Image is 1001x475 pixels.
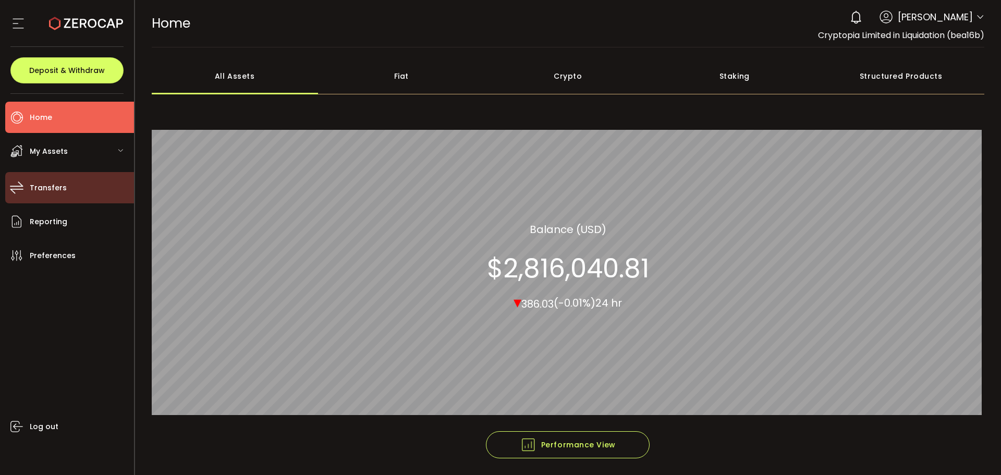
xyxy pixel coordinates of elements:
button: Performance View [486,431,650,458]
span: My Assets [30,144,68,159]
span: Transfers [30,180,67,196]
div: All Assets [152,58,319,94]
section: $2,816,040.81 [487,252,649,284]
div: Structured Products [818,58,985,94]
span: Home [152,14,190,32]
span: 386.03 [521,296,554,311]
span: Deposit & Withdraw [29,67,105,74]
span: Performance View [520,437,616,453]
div: Staking [651,58,818,94]
span: Cryptopia Limited in Liquidation (bea16b) [818,29,984,41]
div: Fiat [318,58,485,94]
button: Deposit & Withdraw [10,57,124,83]
span: Preferences [30,248,76,263]
span: [PERSON_NAME] [898,10,973,24]
span: Log out [30,419,58,434]
span: ▾ [514,290,521,313]
span: (-0.01%) [554,296,595,310]
span: Home [30,110,52,125]
iframe: Chat Widget [949,425,1001,475]
section: Balance (USD) [530,221,606,237]
span: Reporting [30,214,67,229]
span: 24 hr [595,296,622,310]
div: Crypto [485,58,652,94]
